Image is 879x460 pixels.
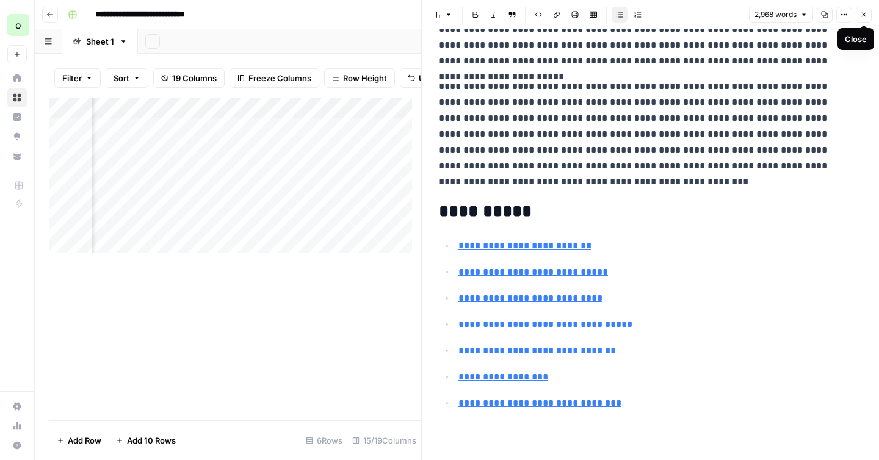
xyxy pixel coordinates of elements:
[106,68,148,88] button: Sort
[62,72,82,84] span: Filter
[172,72,217,84] span: 19 Columns
[127,434,176,447] span: Add 10 Rows
[347,431,421,450] div: 15/19 Columns
[400,68,447,88] button: Undo
[7,88,27,107] a: Browse
[845,33,867,45] div: Close
[230,68,319,88] button: Freeze Columns
[49,431,109,450] button: Add Row
[324,68,395,88] button: Row Height
[301,431,347,450] div: 6 Rows
[15,18,21,32] span: o
[68,434,101,447] span: Add Row
[7,68,27,88] a: Home
[7,146,27,166] a: Your Data
[7,107,27,127] a: Insights
[343,72,387,84] span: Row Height
[7,397,27,416] a: Settings
[7,436,27,455] button: Help + Support
[248,72,311,84] span: Freeze Columns
[109,431,183,450] button: Add 10 Rows
[62,29,138,54] a: Sheet 1
[153,68,225,88] button: 19 Columns
[749,7,813,23] button: 2,968 words
[54,68,101,88] button: Filter
[114,72,129,84] span: Sort
[7,10,27,40] button: Workspace: opascope
[7,127,27,146] a: Opportunities
[7,416,27,436] a: Usage
[86,35,114,48] div: Sheet 1
[754,9,797,20] span: 2,968 words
